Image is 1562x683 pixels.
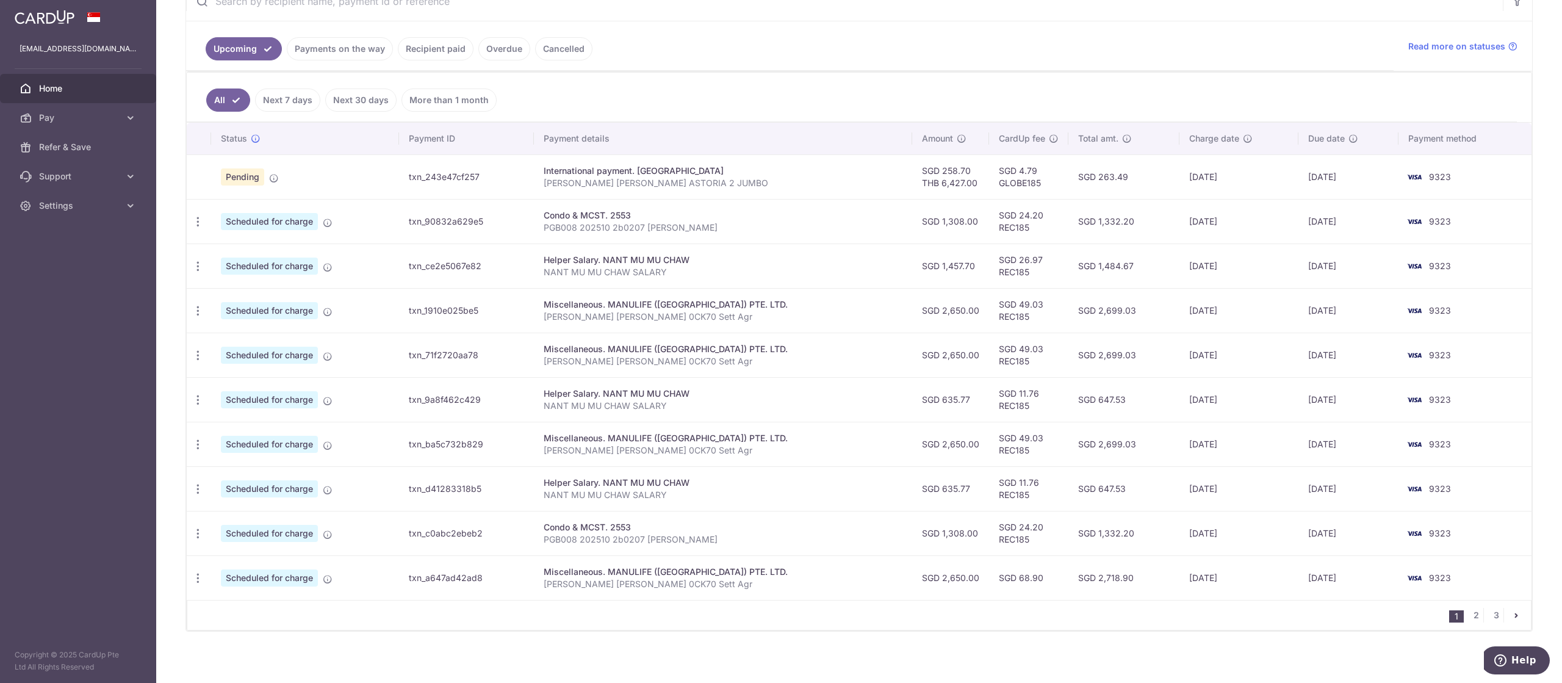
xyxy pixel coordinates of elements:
td: txn_ba5c732b829 [399,422,534,466]
td: [DATE] [1179,333,1298,377]
p: NANT MU MU CHAW SALARY [544,266,902,278]
span: 9323 [1429,528,1451,538]
span: Scheduled for charge [221,302,318,319]
span: Scheduled for charge [221,347,318,364]
td: txn_71f2720aa78 [399,333,534,377]
span: 9323 [1429,483,1451,494]
td: SGD 49.03 REC185 [989,288,1068,333]
a: More than 1 month [401,89,497,112]
div: Miscellaneous. MANULIFE ([GEOGRAPHIC_DATA]) PTE. LTD. [544,566,902,578]
td: SGD 2,650.00 [912,333,989,377]
td: [DATE] [1298,555,1398,600]
td: SGD 258.70 THB 6,427.00 [912,154,989,199]
p: [PERSON_NAME] [PERSON_NAME] ASTORIA 2 JUMBO [544,177,902,189]
img: Bank Card [1402,437,1427,452]
td: SGD 1,332.20 [1068,199,1179,244]
div: Miscellaneous. MANULIFE ([GEOGRAPHIC_DATA]) PTE. LTD. [544,432,902,444]
td: SGD 11.76 REC185 [989,466,1068,511]
td: SGD 24.20 REC185 [989,199,1068,244]
td: SGD 26.97 REC185 [989,244,1068,288]
span: Scheduled for charge [221,391,318,408]
td: SGD 647.53 [1068,466,1179,511]
img: Bank Card [1402,482,1427,496]
span: Charge date [1189,132,1239,145]
div: Miscellaneous. MANULIFE ([GEOGRAPHIC_DATA]) PTE. LTD. [544,343,902,355]
span: 9323 [1429,261,1451,271]
td: [DATE] [1298,199,1398,244]
img: Bank Card [1402,348,1427,363]
span: Refer & Save [39,141,120,153]
p: NANT MU MU CHAW SALARY [544,400,902,412]
td: txn_d41283318b5 [399,466,534,511]
a: Next 7 days [255,89,320,112]
td: [DATE] [1179,199,1298,244]
td: SGD 635.77 [912,377,989,422]
td: SGD 647.53 [1068,377,1179,422]
td: SGD 1,308.00 [912,511,989,555]
a: Overdue [478,37,530,60]
td: [DATE] [1298,244,1398,288]
span: 9323 [1429,216,1451,226]
td: txn_c0abc2ebeb2 [399,511,534,555]
iframe: Opens a widget where you can find more information [1484,646,1550,677]
img: Bank Card [1402,526,1427,541]
td: [DATE] [1298,154,1398,199]
td: [DATE] [1179,555,1298,600]
p: PGB008 202510 2b0207 [PERSON_NAME] [544,222,902,234]
p: [PERSON_NAME] [PERSON_NAME] 0CK70 Sett Agr [544,311,902,323]
span: 9323 [1429,573,1451,583]
td: [DATE] [1298,466,1398,511]
a: Recipient paid [398,37,473,60]
div: Helper Salary. NANT MU MU CHAW [544,388,902,400]
td: txn_9a8f462c429 [399,377,534,422]
td: SGD 2,699.03 [1068,422,1179,466]
td: SGD 4.79 GLOBE185 [989,154,1068,199]
td: txn_a647ad42ad8 [399,555,534,600]
img: CardUp [15,10,74,24]
div: Helper Salary. NANT MU MU CHAW [544,254,902,266]
span: Scheduled for charge [221,569,318,587]
span: 9323 [1429,350,1451,360]
span: Scheduled for charge [221,525,318,542]
td: txn_ce2e5067e82 [399,244,534,288]
td: SGD 2,699.03 [1068,288,1179,333]
img: Bank Card [1402,571,1427,585]
td: txn_1910e025be5 [399,288,534,333]
img: Bank Card [1402,170,1427,184]
span: Settings [39,200,120,212]
td: SGD 49.03 REC185 [989,422,1068,466]
td: [DATE] [1179,511,1298,555]
td: SGD 2,650.00 [912,555,989,600]
p: PGB008 202510 2b0207 [PERSON_NAME] [544,533,902,546]
td: SGD 1,484.67 [1068,244,1179,288]
td: [DATE] [1179,377,1298,422]
a: 2 [1469,608,1483,623]
div: Condo & MCST. 2553 [544,209,902,222]
td: [DATE] [1298,377,1398,422]
div: Miscellaneous. MANULIFE ([GEOGRAPHIC_DATA]) PTE. LTD. [544,298,902,311]
a: Payments on the way [287,37,393,60]
span: 9323 [1429,305,1451,316]
span: 9323 [1429,172,1451,182]
td: txn_90832a629e5 [399,199,534,244]
a: Next 30 days [325,89,397,112]
td: [DATE] [1179,288,1298,333]
span: Scheduled for charge [221,436,318,453]
td: SGD 2,699.03 [1068,333,1179,377]
img: Bank Card [1402,214,1427,229]
td: SGD 1,308.00 [912,199,989,244]
span: Home [39,82,120,95]
td: SGD 24.20 REC185 [989,511,1068,555]
span: Support [39,170,120,182]
td: SGD 68.90 [989,555,1068,600]
a: All [206,89,250,112]
li: 1 [1449,610,1464,623]
div: International payment. [GEOGRAPHIC_DATA] [544,165,902,177]
img: Bank Card [1402,392,1427,407]
td: [DATE] [1179,154,1298,199]
span: Scheduled for charge [221,258,318,275]
p: [EMAIL_ADDRESS][DOMAIN_NAME] [20,43,137,55]
span: 9323 [1429,394,1451,405]
span: Total amt. [1078,132,1118,145]
td: [DATE] [1298,511,1398,555]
